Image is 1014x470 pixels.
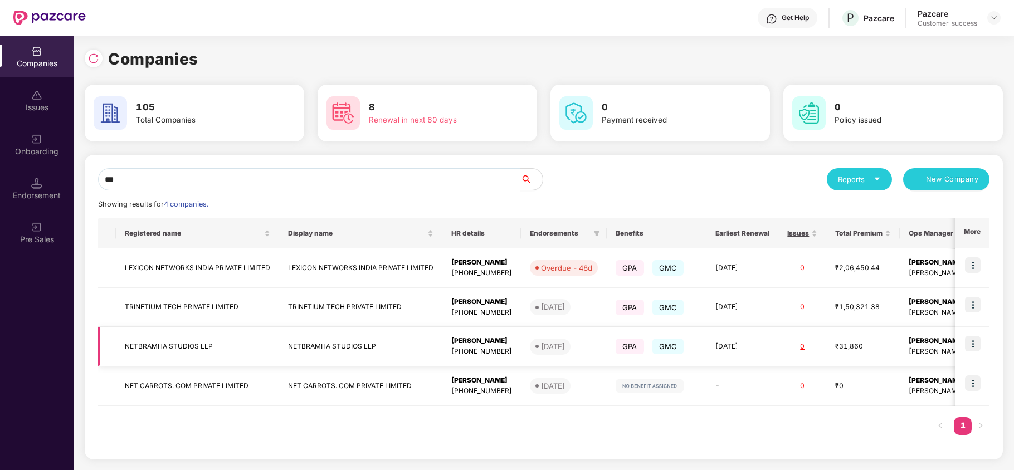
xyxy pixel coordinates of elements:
[530,229,589,238] span: Endorsements
[616,260,644,276] span: GPA
[98,200,208,208] span: Showing results for
[136,100,267,115] h3: 105
[326,96,360,130] img: svg+xml;base64,PHN2ZyB4bWxucz0iaHR0cDovL3d3dy53My5vcmcvMjAwMC9zdmciIHdpZHRoPSI2MCIgaGVpZ2h0PSI2MC...
[279,288,442,327] td: TRINETIUM TECH PRIVATE LIMITED
[369,100,500,115] h3: 8
[787,341,817,352] div: 0
[451,307,512,318] div: [PHONE_NUMBER]
[607,218,706,248] th: Benefits
[706,288,778,327] td: [DATE]
[706,218,778,248] th: Earliest Renewal
[279,248,442,288] td: LEXICON NETWORKS INDIA PRIVATE LIMITED
[652,300,684,315] span: GMC
[787,381,817,391] div: 0
[838,174,881,185] div: Reports
[520,168,543,190] button: search
[520,175,543,184] span: search
[279,366,442,406] td: NET CARROTS. COM PRIVATE LIMITED
[954,417,972,435] li: 1
[602,100,733,115] h3: 0
[13,11,86,25] img: New Pazcare Logo
[591,227,602,240] span: filter
[706,327,778,366] td: [DATE]
[652,339,684,354] span: GMC
[451,336,512,346] div: [PERSON_NAME]
[116,288,279,327] td: TRINETIUM TECH PRIVATE LIMITED
[541,301,565,312] div: [DATE]
[164,200,208,208] span: 4 companies.
[972,417,989,435] button: right
[835,381,891,391] div: ₹0
[965,257,981,273] img: icon
[116,248,279,288] td: LEXICON NETWORKS INDIA PRIVATE LIMITED
[451,257,512,268] div: [PERSON_NAME]
[766,13,777,25] img: svg+xml;base64,PHN2ZyBpZD0iSGVscC0zMngzMiIgeG1sbnM9Imh0dHA6Ly93d3cudzMub3JnLzIwMDAvc3ZnIiB3aWR0aD...
[918,8,977,19] div: Pazcare
[787,302,817,312] div: 0
[792,96,826,130] img: svg+xml;base64,PHN2ZyB4bWxucz0iaHR0cDovL3d3dy53My5vcmcvMjAwMC9zdmciIHdpZHRoPSI2MCIgaGVpZ2h0PSI2MC...
[937,422,944,429] span: left
[965,297,981,312] img: icon
[288,229,425,238] span: Display name
[932,417,949,435] li: Previous Page
[616,379,684,393] img: svg+xml;base64,PHN2ZyB4bWxucz0iaHR0cDovL3d3dy53My5vcmcvMjAwMC9zdmciIHdpZHRoPSIxMjIiIGhlaWdodD0iMj...
[88,53,99,64] img: svg+xml;base64,PHN2ZyBpZD0iUmVsb2FkLTMyeDMyIiB4bWxucz0iaHR0cDovL3d3dy53My5vcmcvMjAwMC9zdmciIHdpZH...
[451,268,512,278] div: [PHONE_NUMBER]
[652,260,684,276] span: GMC
[835,114,966,126] div: Policy issued
[451,375,512,386] div: [PERSON_NAME]
[787,229,809,238] span: Issues
[31,178,42,189] img: svg+xml;base64,PHN2ZyB3aWR0aD0iMTQuNSIgaGVpZ2h0PSIxNC41IiB2aWV3Qm94PSIwIDAgMTYgMTYiIGZpbGw9Im5vbm...
[954,417,972,434] a: 1
[826,218,900,248] th: Total Premium
[541,262,592,273] div: Overdue - 48d
[918,19,977,28] div: Customer_success
[914,175,922,184] span: plus
[903,168,989,190] button: plusNew Company
[369,114,500,126] div: Renewal in next 60 days
[442,218,521,248] th: HR details
[706,248,778,288] td: [DATE]
[108,47,198,71] h1: Companies
[932,417,949,435] button: left
[835,229,883,238] span: Total Premium
[989,13,998,22] img: svg+xml;base64,PHN2ZyBpZD0iRHJvcGRvd24tMzJ4MzIiIHhtbG5zPSJodHRwOi8vd3d3LnczLm9yZy8yMDAwL3N2ZyIgd2...
[972,417,989,435] li: Next Page
[835,302,891,312] div: ₹1,50,321.38
[31,90,42,101] img: svg+xml;base64,PHN2ZyBpZD0iSXNzdWVzX2Rpc2FibGVkIiB4bWxucz0iaHR0cDovL3d3dy53My5vcmcvMjAwMC9zdmciIH...
[31,46,42,57] img: svg+xml;base64,PHN2ZyBpZD0iQ29tcGFuaWVzIiB4bWxucz0iaHR0cDovL3d3dy53My5vcmcvMjAwMC9zdmciIHdpZHRoPS...
[593,230,600,237] span: filter
[136,114,267,126] div: Total Companies
[451,346,512,357] div: [PHONE_NUMBER]
[965,375,981,391] img: icon
[31,134,42,145] img: svg+xml;base64,PHN2ZyB3aWR0aD0iMjAiIGhlaWdodD0iMjAiIHZpZXdCb3g9IjAgMCAyMCAyMCIgZmlsbD0ibm9uZSIgeG...
[116,366,279,406] td: NET CARROTS. COM PRIVATE LIMITED
[31,222,42,233] img: svg+xml;base64,PHN2ZyB3aWR0aD0iMjAiIGhlaWdodD0iMjAiIHZpZXdCb3g9IjAgMCAyMCAyMCIgZmlsbD0ibm9uZSIgeG...
[847,11,854,25] span: P
[125,229,262,238] span: Registered name
[926,174,979,185] span: New Company
[602,114,733,126] div: Payment received
[279,218,442,248] th: Display name
[835,100,966,115] h3: 0
[864,13,894,23] div: Pazcare
[706,366,778,406] td: -
[782,13,809,22] div: Get Help
[451,386,512,396] div: [PHONE_NUMBER]
[778,218,826,248] th: Issues
[874,175,881,183] span: caret-down
[116,218,279,248] th: Registered name
[541,341,565,352] div: [DATE]
[835,341,891,352] div: ₹31,860
[616,339,644,354] span: GPA
[955,218,989,248] th: More
[616,300,644,315] span: GPA
[279,327,442,366] td: NETBRAMHA STUDIOS LLP
[965,336,981,351] img: icon
[977,422,984,429] span: right
[787,263,817,273] div: 0
[835,263,891,273] div: ₹2,06,450.44
[451,297,512,307] div: [PERSON_NAME]
[559,96,593,130] img: svg+xml;base64,PHN2ZyB4bWxucz0iaHR0cDovL3d3dy53My5vcmcvMjAwMC9zdmciIHdpZHRoPSI2MCIgaGVpZ2h0PSI2MC...
[541,380,565,391] div: [DATE]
